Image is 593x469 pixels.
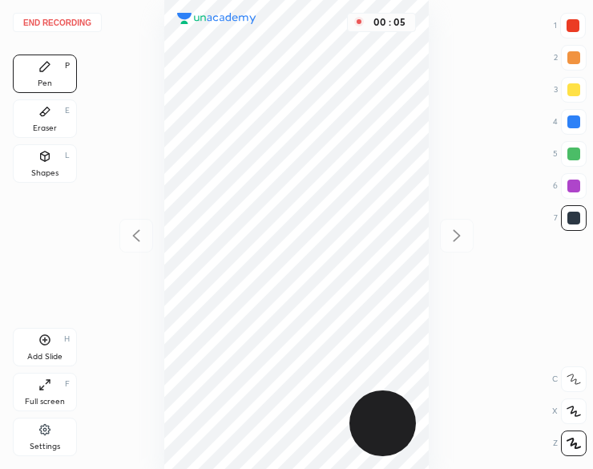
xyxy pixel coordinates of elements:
[65,152,70,160] div: L
[31,169,58,177] div: Shapes
[65,107,70,115] div: E
[553,141,587,167] div: 5
[65,380,70,388] div: F
[554,77,587,103] div: 3
[553,173,587,199] div: 6
[177,13,256,25] img: logo.38c385cc.svg
[370,17,409,28] div: 00 : 05
[30,443,60,451] div: Settings
[33,124,57,132] div: Eraser
[554,13,586,38] div: 1
[27,353,63,361] div: Add Slide
[554,45,587,71] div: 2
[552,366,587,392] div: C
[552,398,587,424] div: X
[25,398,65,406] div: Full screen
[65,62,70,70] div: P
[13,13,102,32] button: End recording
[554,205,587,231] div: 7
[553,109,587,135] div: 4
[38,79,52,87] div: Pen
[64,335,70,343] div: H
[553,431,587,456] div: Z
